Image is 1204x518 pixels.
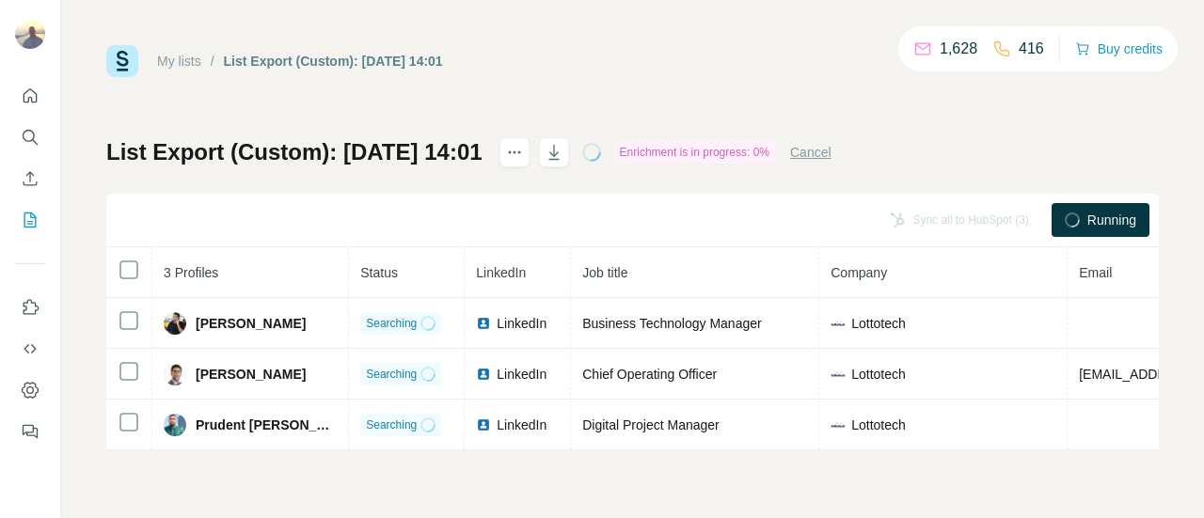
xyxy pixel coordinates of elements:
[15,415,45,448] button: Feedback
[614,141,775,164] div: Enrichment is in progress: 0%
[476,265,526,280] span: LinkedIn
[15,19,45,49] img: Avatar
[164,265,218,280] span: 3 Profiles
[582,367,717,382] span: Chief Operating Officer
[15,162,45,196] button: Enrich CSV
[366,315,417,332] span: Searching
[1019,38,1044,60] p: 416
[851,314,906,333] span: Lottotech
[499,137,530,167] button: actions
[940,38,977,60] p: 1,628
[851,416,906,434] span: Lottotech
[831,417,846,432] img: company-logo
[196,314,306,333] span: [PERSON_NAME]
[106,45,138,77] img: Surfe Logo
[497,416,547,434] span: LinkedIn
[196,416,337,434] span: Prudent [PERSON_NAME]
[831,265,887,280] span: Company
[582,265,627,280] span: Job title
[582,417,720,432] span: Digital Project Manager
[476,316,491,331] img: LinkedIn logo
[497,314,547,333] span: LinkedIn
[366,416,417,433] span: Searching
[476,367,491,382] img: LinkedIn logo
[224,52,443,71] div: List Export (Custom): [DATE] 14:01
[582,316,761,331] span: Business Technology Manager
[1075,36,1163,62] button: Buy credits
[476,417,491,432] img: LinkedIn logo
[1079,265,1112,280] span: Email
[851,365,906,384] span: Lottotech
[15,120,45,154] button: Search
[15,332,45,366] button: Use Surfe API
[1087,211,1136,229] span: Running
[790,143,832,162] button: Cancel
[157,54,201,69] a: My lists
[164,363,186,385] img: Avatar
[497,365,547,384] span: LinkedIn
[831,316,846,331] img: company-logo
[360,265,398,280] span: Status
[106,137,483,167] h1: List Export (Custom): [DATE] 14:01
[196,365,306,384] span: [PERSON_NAME]
[164,312,186,335] img: Avatar
[164,414,186,436] img: Avatar
[15,79,45,113] button: Quick start
[366,366,417,383] span: Searching
[831,367,846,382] img: company-logo
[15,203,45,237] button: My lists
[15,290,45,324] button: Use Surfe on LinkedIn
[15,373,45,407] button: Dashboard
[211,52,214,71] li: /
